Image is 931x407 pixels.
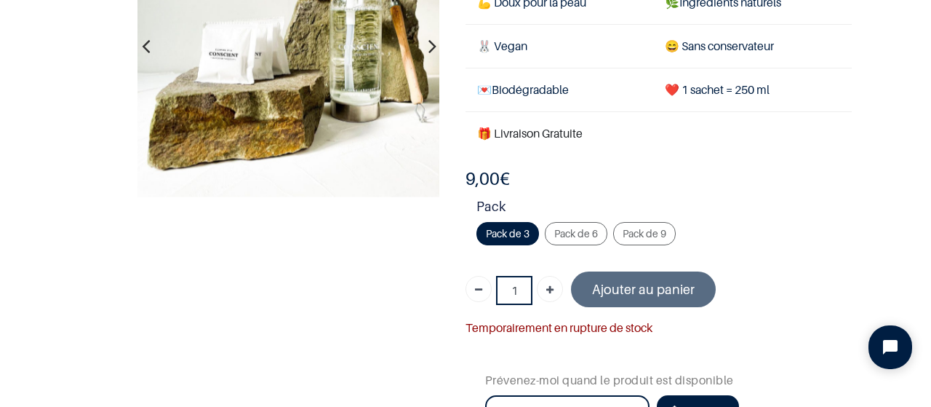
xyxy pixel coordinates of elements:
[477,39,527,53] span: 🐰 Vegan
[486,227,530,240] span: Pack de 3
[465,68,653,112] td: Biodégradable
[465,276,492,302] a: Supprimer
[465,168,510,189] b: €
[856,313,924,382] iframe: Tidio Chat
[537,276,563,302] a: Ajouter
[465,168,500,189] span: 9,00
[653,25,852,68] td: ans conservateur
[476,197,852,222] strong: Pack
[653,68,852,112] td: ❤️ 1 sachet = 250 ml
[477,126,583,141] font: 🎁 Livraison Gratuite
[477,82,492,97] span: 💌
[623,227,666,240] span: Pack de 9
[465,318,852,338] div: Temporairement en rupture de stock
[554,227,598,240] span: Pack de 6
[665,39,688,53] span: 😄 S
[485,349,833,390] div: Prévenez-moi quand le produit est disponible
